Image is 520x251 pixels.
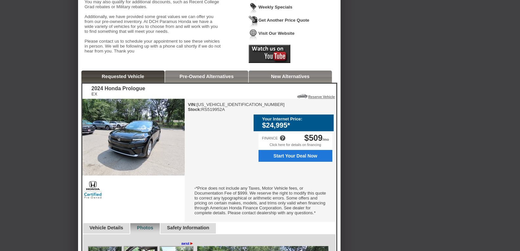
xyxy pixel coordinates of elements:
[262,121,330,130] div: $24,995*
[190,241,194,246] span: ►
[262,136,278,140] div: FINANCE
[181,241,194,246] a: next►
[259,143,332,150] div: Click here for details on financing
[167,225,209,230] a: Safety Information
[92,86,145,92] div: 2024 Honda Prologue
[82,99,185,176] img: 2024 Honda Prologue
[259,31,295,36] a: Visit Our Website
[304,133,329,143] div: /mo
[249,16,258,28] img: Icon_GetQuote.png
[304,133,323,142] span: $509
[249,29,258,41] img: Icon_VisitWebsite.png
[188,107,201,112] b: Stock:
[262,116,330,121] div: Your Internet Price:
[297,94,307,98] img: Icon_ReserveVehicleCar.png
[82,180,104,199] img: Certified Pre-Owned Honda
[102,74,144,79] a: Requested Vehicle
[249,3,258,15] img: Icon_WeeklySpecials.png
[195,186,326,215] font: *Price does not include any Taxes, Motor Vehicle fees, or Documentation Fee of $999. We reserve t...
[92,92,145,96] div: EX
[308,95,335,99] a: Reserve Vehicle
[188,102,197,107] b: VIN:
[259,5,292,10] a: Weekly Specials
[179,74,234,79] a: Pre-Owned Alternatives
[262,153,329,158] span: Start Your Deal Now
[188,102,285,112] div: [US_VEHICLE_IDENTIFICATION_NUMBER] RS519952A
[249,45,290,63] img: Icon_Youtube2.png
[90,225,123,230] a: Vehicle Details
[259,18,309,23] a: Get Another Price Quote
[271,74,310,79] a: New Alternatives
[137,225,153,230] a: Photos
